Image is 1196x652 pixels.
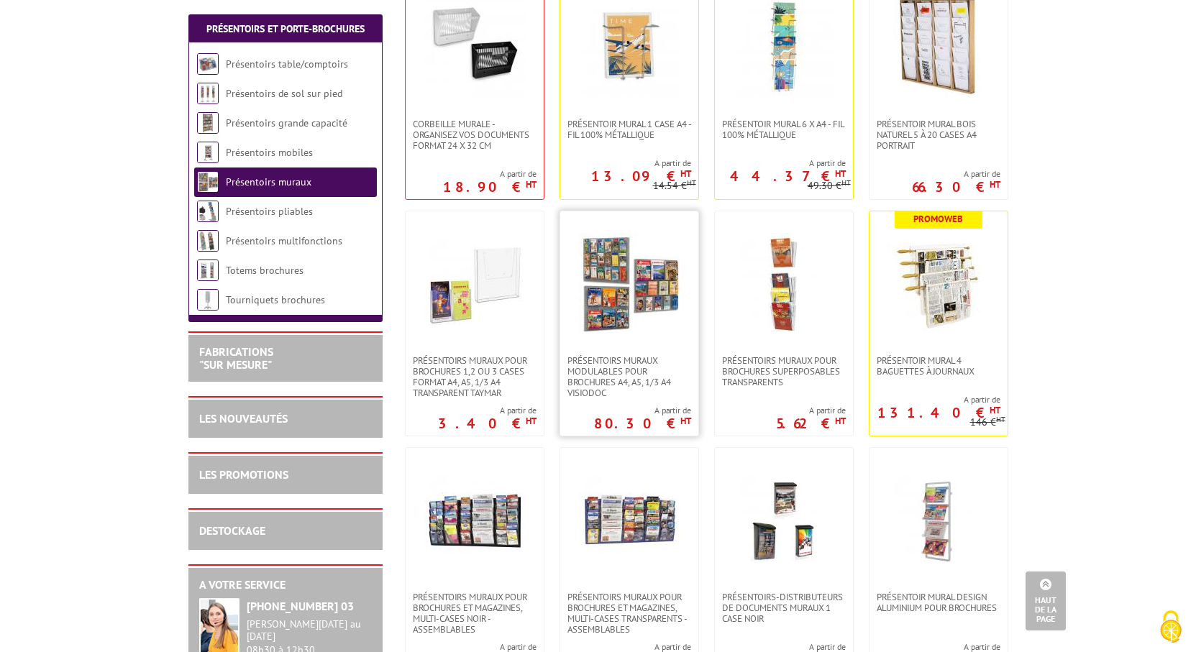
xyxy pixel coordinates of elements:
a: LES PROMOTIONS [199,467,288,482]
span: A partir de [594,405,691,416]
sup: HT [996,414,1005,424]
span: PRÉSENTOIRS MURAUX POUR BROCHURES ET MAGAZINES, MULTI-CASES NOIR - ASSEMBLABLES [413,592,537,635]
span: Présentoirs muraux modulables pour brochures A4, A5, 1/3 A4 VISIODOC [567,355,691,398]
span: PRÉSENTOIR MURAL DESIGN ALUMINIUM POUR BROCHURES [877,592,1000,613]
span: Présentoir mural 1 case A4 - Fil 100% métallique [567,119,691,140]
img: PRÉSENTOIRS MURAUX POUR BROCHURES ET MAGAZINES, MULTI-CASES TRANSPARENTS - ASSEMBLABLES [579,469,680,570]
p: 49.30 € [808,180,851,191]
a: Présentoirs multifonctions [226,234,342,247]
a: PRÉSENTOIRS MURAUX POUR BROCHURES SUPERPOSABLES TRANSPARENTS [715,355,853,387]
h2: A votre service [199,579,372,592]
strong: [PHONE_NUMBER] 03 [247,599,354,613]
p: 131.40 € [877,408,1000,417]
a: PRÉSENTOIRS MURAUX POUR BROCHURES 1,2 OU 3 CASES FORMAT A4, A5, 1/3 A4 TRANSPARENT TAYMAR [406,355,544,398]
a: Présentoirs table/comptoirs [226,58,348,70]
sup: HT [990,404,1000,416]
a: Présentoir Mural Bois naturel 5 à 20 cases A4 Portrait [869,119,1008,151]
p: 80.30 € [594,419,691,428]
img: PRÉSENTOIRS MURAUX POUR BROCHURES ET MAGAZINES, MULTI-CASES NOIR - ASSEMBLABLES [424,469,525,570]
p: 13.09 € [591,172,691,180]
a: Présentoirs pliables [226,205,313,218]
img: Présentoirs muraux modulables pour brochures A4, A5, 1/3 A4 VISIODOC [579,233,680,334]
div: [PERSON_NAME][DATE] au [DATE] [247,618,372,643]
img: PRÉSENTOIR MURAL DESIGN ALUMINIUM POUR BROCHURES [888,469,989,570]
p: 44.37 € [730,172,846,180]
img: Présentoirs muraux [197,171,219,193]
img: Présentoirs mobiles [197,142,219,163]
a: Haut de la page [1026,571,1066,630]
span: A partir de [912,168,1000,180]
img: Présentoirs grande capacité [197,112,219,134]
button: Cookies (fenêtre modale) [1146,603,1196,652]
span: Présentoir mural 6 x A4 - Fil 100% métallique [722,119,846,140]
span: PRÉSENTOIRS MURAUX POUR BROCHURES ET MAGAZINES, MULTI-CASES TRANSPARENTS - ASSEMBLABLES [567,592,691,635]
p: 18.90 € [443,183,537,191]
a: Présentoirs mobiles [226,146,313,159]
b: Promoweb [913,213,963,225]
img: PRÉSENTOIRS MURAUX POUR BROCHURES SUPERPOSABLES TRANSPARENTS [734,233,834,334]
a: Tourniquets brochures [226,293,325,306]
a: Présentoir mural 6 x A4 - Fil 100% métallique [715,119,853,140]
span: Présentoir mural 4 baguettes à journaux [877,355,1000,377]
span: PRÉSENTOIRS-DISTRIBUTEURS DE DOCUMENTS MURAUX 1 CASE NOIR [722,592,846,624]
span: A partir de [560,157,691,169]
a: PRÉSENTOIRS-DISTRIBUTEURS DE DOCUMENTS MURAUX 1 CASE NOIR [715,592,853,624]
img: Présentoirs pliables [197,201,219,222]
sup: HT [990,178,1000,190]
span: PRÉSENTOIRS MURAUX POUR BROCHURES 1,2 OU 3 CASES FORMAT A4, A5, 1/3 A4 TRANSPARENT TAYMAR [413,355,537,398]
span: A partir de [776,405,846,416]
p: 146 € [970,417,1005,428]
img: Présentoirs table/comptoirs [197,53,219,75]
a: Présentoir mural 1 case A4 - Fil 100% métallique [560,119,698,140]
a: Présentoir mural 4 baguettes à journaux [869,355,1008,377]
img: Totems brochures [197,260,219,281]
img: Présentoirs de sol sur pied [197,83,219,104]
a: PRÉSENTOIR MURAL DESIGN ALUMINIUM POUR BROCHURES [869,592,1008,613]
img: PRÉSENTOIRS-DISTRIBUTEURS DE DOCUMENTS MURAUX 1 CASE NOIR [734,469,834,570]
img: PRÉSENTOIRS MURAUX POUR BROCHURES 1,2 OU 3 CASES FORMAT A4, A5, 1/3 A4 TRANSPARENT TAYMAR [424,233,525,334]
a: Présentoirs et Porte-brochures [206,22,365,35]
a: DESTOCKAGE [199,523,265,538]
a: Présentoirs muraux modulables pour brochures A4, A5, 1/3 A4 VISIODOC [560,355,698,398]
sup: HT [526,415,537,427]
sup: HT [835,415,846,427]
p: 14.54 € [653,180,696,191]
a: FABRICATIONS"Sur Mesure" [199,344,273,372]
a: LES NOUVEAUTÉS [199,411,288,426]
img: Tourniquets brochures [197,289,219,311]
span: A partir de [715,157,846,169]
p: 3.40 € [438,419,537,428]
span: Présentoir Mural Bois naturel 5 à 20 cases A4 Portrait [877,119,1000,151]
sup: HT [680,167,691,180]
a: Présentoirs grande capacité [226,116,347,129]
a: PRÉSENTOIRS MURAUX POUR BROCHURES ET MAGAZINES, MULTI-CASES NOIR - ASSEMBLABLES [406,592,544,635]
img: Présentoir mural 4 baguettes à journaux [888,233,989,334]
span: A partir de [443,168,537,180]
sup: HT [835,167,846,180]
span: A partir de [438,405,537,416]
a: Corbeille Murale - Organisez vos documents format 24 x 32 cm [406,119,544,151]
span: A partir de [869,394,1000,405]
span: Corbeille Murale - Organisez vos documents format 24 x 32 cm [413,119,537,151]
sup: HT [680,415,691,427]
a: PRÉSENTOIRS MURAUX POUR BROCHURES ET MAGAZINES, MULTI-CASES TRANSPARENTS - ASSEMBLABLES [560,592,698,635]
sup: HT [841,178,851,188]
img: Présentoirs multifonctions [197,230,219,252]
span: PRÉSENTOIRS MURAUX POUR BROCHURES SUPERPOSABLES TRANSPARENTS [722,355,846,387]
p: 66.30 € [912,183,1000,191]
a: Présentoirs de sol sur pied [226,87,342,100]
a: Présentoirs muraux [226,175,311,188]
sup: HT [687,178,696,188]
a: Totems brochures [226,264,303,277]
img: Cookies (fenêtre modale) [1153,609,1189,645]
p: 5.62 € [776,419,846,428]
sup: HT [526,178,537,190]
